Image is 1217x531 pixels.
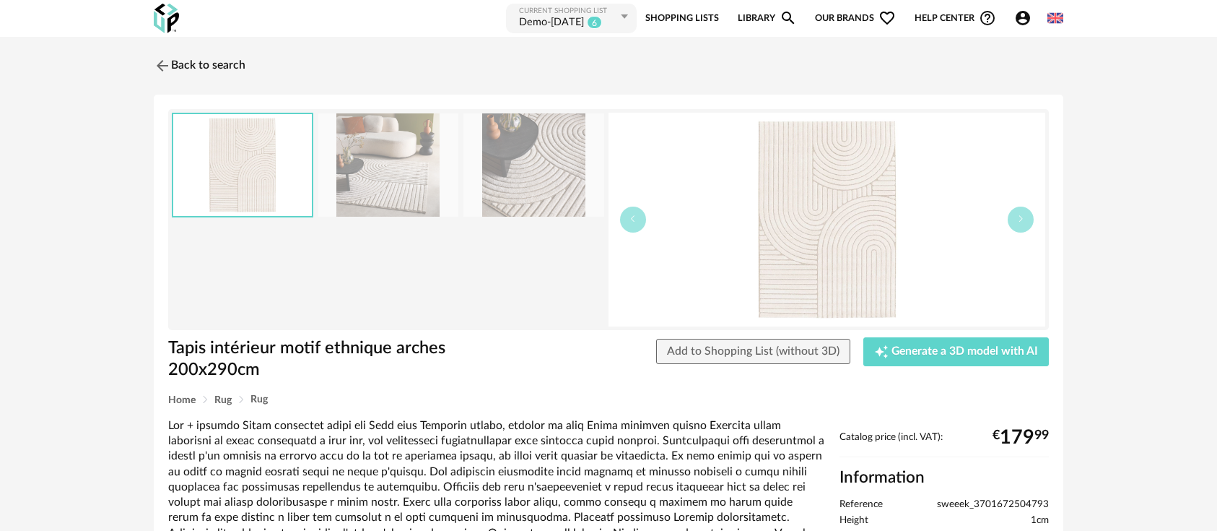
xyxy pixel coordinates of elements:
sup: 6 [587,16,602,29]
span: Generate a 3D model with AI [891,346,1038,358]
div: € 99 [993,432,1049,444]
h2: Information [839,467,1049,488]
span: Rug [250,394,268,405]
span: Our brands [815,2,896,35]
span: sweeek_3701672504793 [937,498,1049,511]
span: Magnify icon [780,9,797,27]
span: Help centerHelp Circle Outline icon [915,9,996,27]
span: 179 [1000,432,1034,444]
div: Current Shopping List [519,7,617,16]
img: svg+xml;base64,PHN2ZyB3aWR0aD0iMjQiIGhlaWdodD0iMjQiIHZpZXdCb3g9IjAgMCAyNCAyNCIgZmlsbD0ibm9uZSIgeG... [154,57,171,74]
span: Rug [214,395,232,405]
span: Account Circle icon [1014,9,1038,27]
button: Add to Shopping List (without 3D) [656,339,850,365]
button: Creation icon Generate a 3D model with AI [863,337,1049,366]
span: 1cm [1031,514,1049,527]
span: Home [168,395,196,405]
img: tapis-interieur-motif-ethnique-arches-200x290cm.jpg [318,113,458,217]
span: Help Circle Outline icon [979,9,996,27]
span: Account Circle icon [1014,9,1031,27]
img: us [1047,10,1063,26]
img: OXP [154,4,179,33]
div: Breadcrumb [168,394,1049,405]
span: Reference [839,498,883,511]
span: Creation icon [874,345,889,359]
a: LibraryMagnify icon [738,2,797,35]
img: tapis-interieur-motif-ethnique-arches-200x290cm.jpg [608,113,1045,327]
span: Add to Shopping List (without 3D) [667,345,839,357]
img: tapis-interieur-motif-ethnique-arches-200x290cm.jpg [173,114,312,216]
div: Demo-Oct8th2025 [519,16,584,30]
span: Heart Outline icon [878,9,896,27]
span: Height [839,514,868,527]
h1: Tapis intérieur motif ethnique arches 200x290cm [168,337,527,381]
img: tapis-interieur-motif-ethnique-arches-200x290cm.jpg [463,113,603,217]
a: Back to search [154,50,245,82]
div: Catalog price (incl. VAT): [839,431,1049,458]
a: Shopping Lists [645,2,719,35]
